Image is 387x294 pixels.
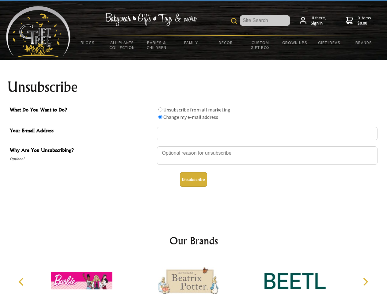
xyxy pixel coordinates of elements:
[105,36,140,54] a: All Plants Collection
[231,18,237,24] img: product search
[10,127,154,136] span: Your E-mail Address
[358,15,371,26] span: 0 items
[12,233,375,248] h2: Our Brands
[158,115,162,119] input: What Do You Want to Do?
[10,146,154,155] span: Why Are You Unsubscribing?
[157,146,378,165] textarea: Why Are You Unsubscribing?
[7,80,380,94] h1: Unsubscribe
[312,36,347,49] a: Gift Ideas
[15,275,29,288] button: Previous
[346,15,371,26] a: 0 items$0.00
[163,114,218,120] label: Change my e-mail address
[10,155,154,163] span: Optional
[105,13,197,26] img: Babywear - Gifts - Toys & more
[174,36,209,49] a: Family
[243,36,278,54] a: Custom Gift Box
[240,15,290,26] input: Site Search
[180,172,207,187] button: Unsubscribe
[139,36,174,54] a: Babies & Children
[208,36,243,49] a: Decor
[277,36,312,49] a: Grown Ups
[10,106,154,115] span: What Do You Want to Do?
[163,107,230,113] label: Unsubscribe from all marketing
[300,15,326,26] a: Hi there,Sign in
[70,36,105,49] a: BLOGS
[358,21,371,26] strong: $0.00
[157,127,378,140] input: Your E-mail Address
[311,15,326,26] span: Hi there,
[311,21,326,26] strong: Sign in
[347,36,381,49] a: Brands
[6,6,70,57] img: Babyware - Gifts - Toys and more...
[359,275,372,288] button: Next
[158,107,162,111] input: What Do You Want to Do?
